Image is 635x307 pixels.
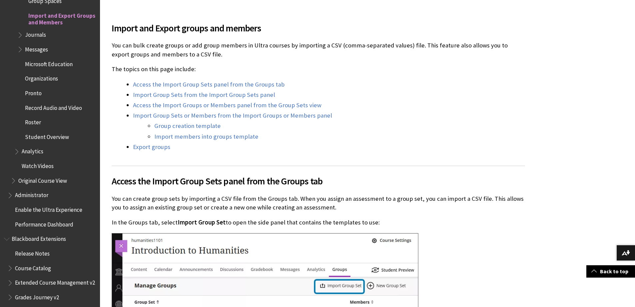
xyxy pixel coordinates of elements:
a: Import Group Sets or Members from the Import Groups or Members panel [133,112,332,120]
a: Export groups [133,143,170,151]
span: Blackboard Extensions [12,234,66,243]
span: Student Overview [25,131,69,140]
span: Analytics [22,146,43,155]
span: Organizations [25,73,58,82]
span: Import and Export groups and members [112,21,525,35]
a: Access the Import Groups or Members panel from the Group Sets view [133,101,321,109]
span: Journals [25,29,46,38]
span: Extended Course Management v2 [15,277,95,286]
span: Import and Export Groups and Members [28,10,95,26]
p: You can bulk create groups or add group members in Ultra courses by importing a CSV (comma-separa... [112,41,525,58]
span: Course Catalog [15,263,51,272]
span: Access the Import Group Sets panel from the Groups tab [112,174,525,188]
span: Watch Videos [22,160,54,169]
span: Release Notes [15,248,50,257]
a: Back to top [586,265,635,278]
a: Access the Import Group Sets panel from the Groups tab [133,81,285,89]
span: Import Group Set [178,218,226,226]
span: Roster [25,117,41,126]
a: Import members into groups template [154,133,258,141]
span: Pronto [25,88,42,97]
span: Microsoft Education [25,58,73,67]
span: Administrator [15,190,48,199]
span: Original Course View [18,175,67,184]
span: Performance Dashboard [15,219,73,228]
span: Grades Journey v2 [15,292,59,301]
p: The topics on this page include: [112,65,525,73]
a: Import Group Sets from the Import Group Sets panel [133,91,275,99]
span: Messages [25,44,48,53]
span: Enable the Ultra Experience [15,204,82,213]
a: Group creation template [154,122,221,130]
p: In the Groups tab, select to open the side panel that contains the templates to use: [112,218,525,227]
p: You can create group sets by importing a CSV file from the Groups tab. When you assign an assessm... [112,194,525,212]
span: Record Audio and Video [25,102,82,111]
